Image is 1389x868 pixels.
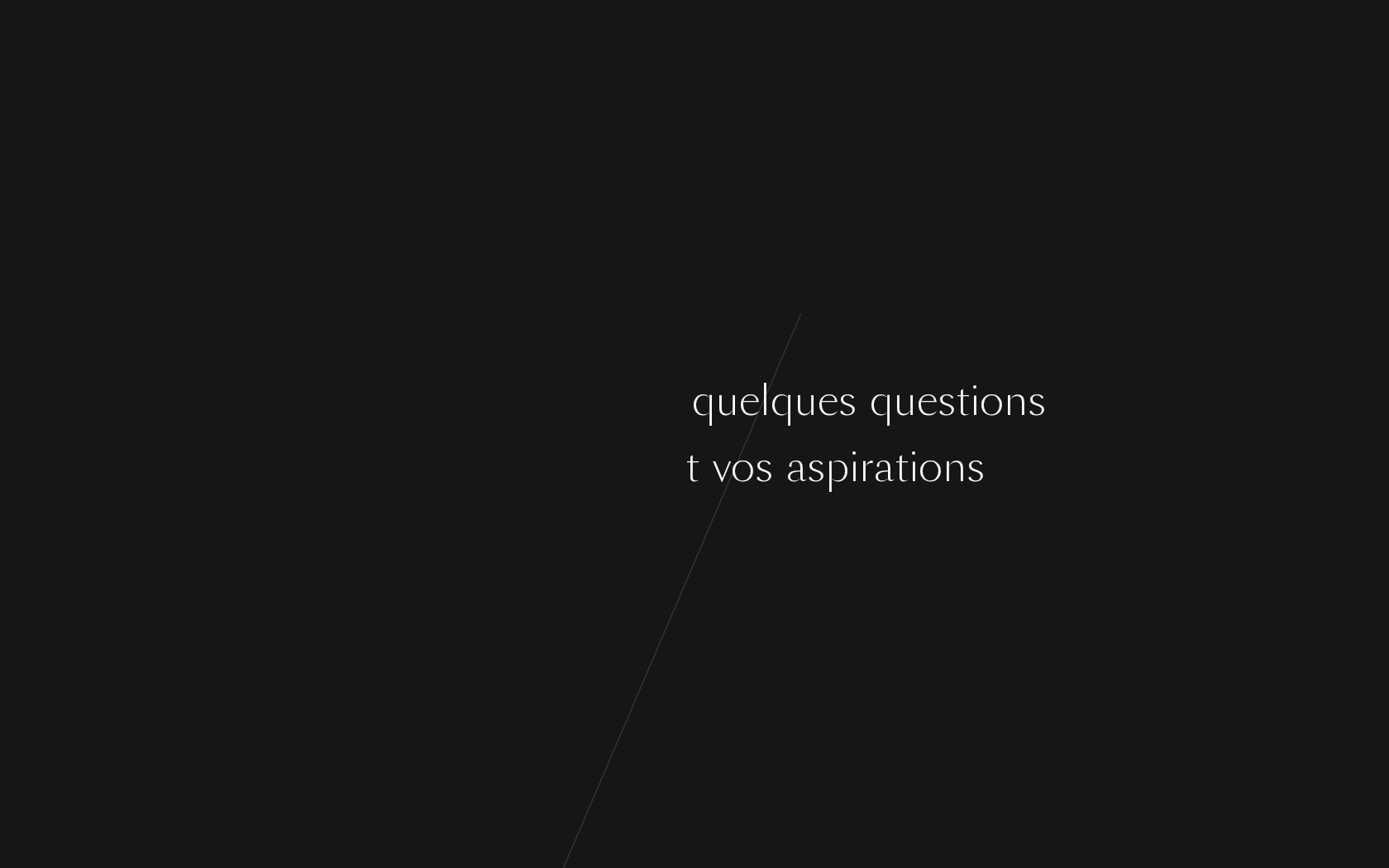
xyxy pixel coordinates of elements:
[909,436,919,498] div: i
[943,436,967,498] div: n
[423,436,446,498] div: u
[771,370,795,432] div: q
[343,370,377,432] div: C
[405,436,423,498] div: s
[692,370,716,432] div: q
[438,370,475,432] div: m
[795,370,818,432] div: u
[377,370,401,432] div: o
[596,436,619,498] div: û
[938,370,956,432] div: s
[685,436,699,498] div: t
[760,370,771,432] div: l
[859,436,874,498] div: r
[716,370,739,432] div: u
[619,436,633,498] div: t
[540,370,564,432] div: o
[849,436,859,498] div: i
[739,370,760,432] div: e
[970,370,980,432] div: i
[664,370,679,432] div: r
[520,370,540,432] div: ç
[919,436,943,498] div: o
[713,436,731,498] div: v
[564,370,588,432] div: n
[619,370,643,432] div: p
[1004,370,1028,432] div: n
[633,436,652,498] div: s
[517,436,535,498] div: s
[1028,370,1046,432] div: s
[475,436,493,498] div: v
[980,370,1004,432] div: o
[838,370,857,432] div: s
[874,436,895,498] div: a
[967,436,985,498] div: s
[870,370,894,432] div: q
[818,370,838,432] div: e
[588,370,606,432] div: s
[731,436,755,498] div: o
[475,370,496,432] div: e
[917,370,938,432] div: e
[401,370,438,432] div: m
[956,370,970,432] div: t
[643,370,664,432] div: a
[548,436,572,498] div: g
[496,370,520,432] div: n
[807,436,825,498] div: s
[755,436,773,498] div: s
[825,436,849,498] div: p
[493,436,517,498] div: o
[894,370,917,432] div: u
[446,436,461,498] div: r
[786,436,807,498] div: a
[572,436,596,498] div: o
[665,436,685,498] div: e
[895,436,909,498] div: t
